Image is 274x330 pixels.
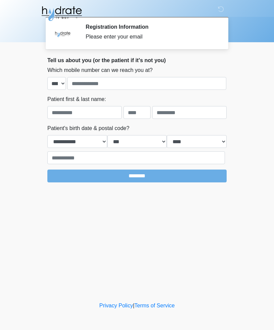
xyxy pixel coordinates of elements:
div: Please enter your email [86,33,216,41]
img: Agent Avatar [52,24,73,44]
label: Patient's birth date & postal code? [47,124,129,132]
label: Which mobile number can we reach you at? [47,66,153,74]
a: | [133,303,134,308]
h2: Tell us about you (or the patient if it's not you) [47,57,227,64]
a: Terms of Service [134,303,175,308]
label: Patient first & last name: [47,95,106,103]
a: Privacy Policy [99,303,133,308]
img: Hydrate IV Bar - Fort Collins Logo [41,5,83,22]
